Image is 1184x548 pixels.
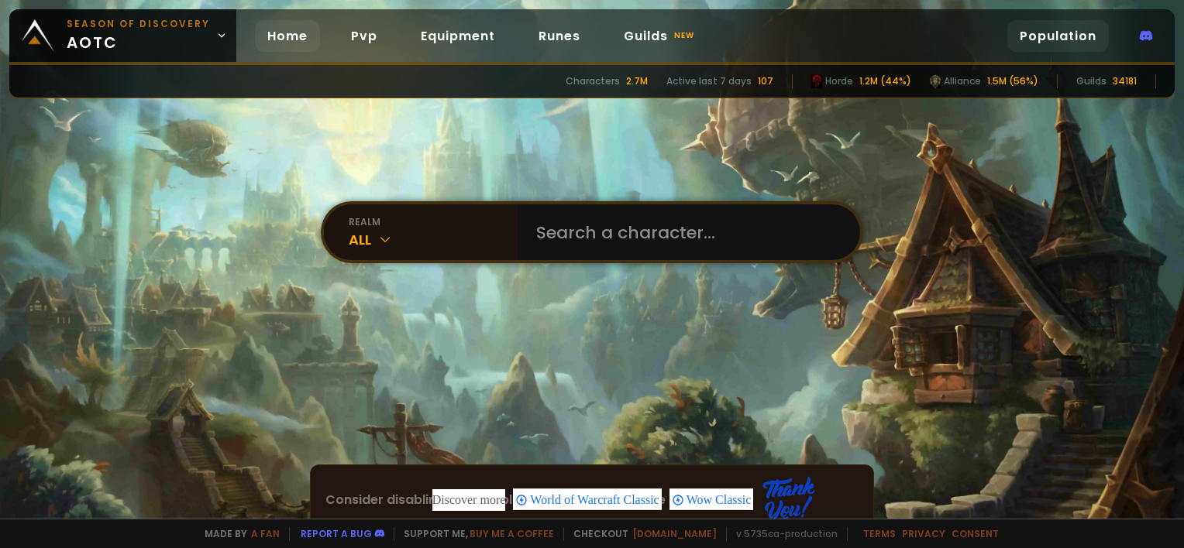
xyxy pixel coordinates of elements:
[1113,74,1137,88] div: 34181
[859,74,911,88] div: 1.2M (44%)
[930,74,941,88] img: horde
[527,204,842,260] input: Search a character...
[394,527,554,541] span: Support me,
[666,74,752,88] div: Active last 7 days
[9,9,236,62] a: Season of Discoveryaotc
[255,20,320,52] a: Home
[1076,74,1107,88] div: Guilds
[470,527,554,540] a: Buy me a coffee
[195,527,280,541] span: Made by
[987,74,1038,88] div: 1.5M (56%)
[671,26,697,45] small: new
[1007,20,1109,52] a: Population
[626,74,648,88] div: 2.7M
[408,20,508,52] a: Equipment
[952,527,999,540] a: Consent
[902,527,945,540] a: Privacy
[930,74,981,88] div: Alliance
[632,527,717,540] a: [DOMAIN_NAME]
[669,488,754,510] div: Wow Classic
[563,527,717,541] span: Checkout
[432,489,506,511] div: These are topics related to the article that might interest you
[863,527,896,540] a: Terms
[726,527,838,541] span: v. 5735ca - production
[513,488,661,510] div: World of Warcraft Classic
[67,17,210,31] small: Season of Discovery
[687,493,756,506] span: Wow Classic
[530,493,663,506] span: World of Warcraft Classic
[301,527,372,540] a: Report a bug
[526,20,593,52] a: Runes
[349,215,518,229] div: realm
[251,527,280,540] a: a fan
[611,20,710,52] a: Guildsnew
[811,74,853,88] div: Horde
[566,74,620,88] div: Characters
[67,17,210,54] span: aotc
[811,74,822,88] img: horde
[339,20,390,52] a: Pvp
[758,74,773,88] div: 107
[349,229,518,250] div: All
